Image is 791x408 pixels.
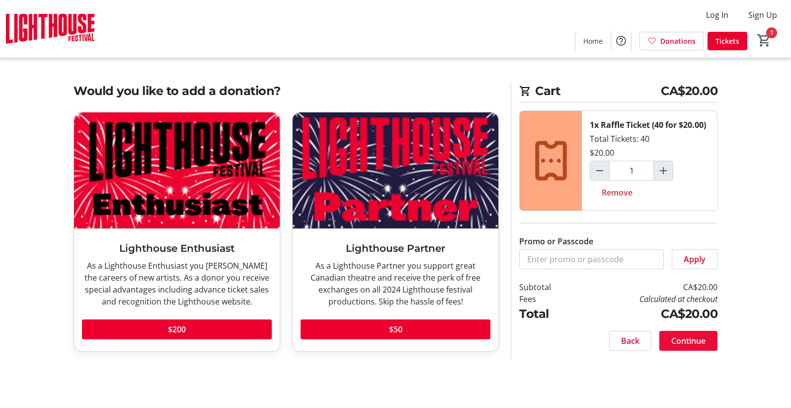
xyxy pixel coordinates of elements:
[672,249,717,269] button: Apply
[389,323,402,335] span: $50
[519,249,664,269] input: Enter promo or passcode
[82,319,272,339] button: $200
[82,260,272,307] div: As a Lighthouse Enthusiast you [PERSON_NAME] the careers of new artists. As a donor you receive s...
[74,112,280,228] img: Lighthouse Enthusiast
[519,82,717,102] h2: Cart
[639,32,704,50] a: Donations
[301,241,490,256] h3: Lighthouse Partner
[661,82,717,100] span: CA$20.00
[590,147,614,159] div: $20.00
[748,9,777,21] span: Sign Up
[301,319,490,339] button: $50
[519,293,577,305] td: Fees
[519,305,577,323] td: Total
[671,335,706,347] span: Continue
[293,112,498,228] img: Lighthouse Partner
[590,161,609,180] button: Decrement by one
[582,111,717,210] div: Total Tickets: 40
[301,260,490,307] div: As a Lighthouse Partner you support great Canadian theatre and receive the perk of free exchanges...
[583,36,603,46] span: Home
[660,36,696,46] span: Donations
[708,32,747,50] a: Tickets
[611,31,631,51] button: Help
[577,293,717,305] td: Calculated at checkout
[609,161,654,181] input: Raffle Ticket (40 for $20.00) Quantity
[590,183,644,203] button: Remove
[6,4,94,54] img: Lighthouse Festival's Logo
[577,305,717,323] td: CA$20.00
[575,32,611,50] a: Home
[654,161,673,180] button: Increment by one
[715,36,739,46] span: Tickets
[684,253,706,265] span: Apply
[706,9,728,21] span: Log In
[519,235,593,247] label: Promo or Passcode
[698,7,736,23] button: Log In
[82,241,272,256] h3: Lighthouse Enthusiast
[168,323,186,335] span: $200
[609,331,651,351] button: Back
[74,82,499,100] h2: Would you like to add a donation?
[755,31,773,49] button: Cart
[602,187,633,199] span: Remove
[659,331,717,351] button: Continue
[519,281,577,293] td: Subtotal
[590,119,706,131] div: 1x Raffle Ticket (40 for $20.00)
[740,7,785,23] button: Sign Up
[577,281,717,293] td: CA$20.00
[621,335,639,347] span: Back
